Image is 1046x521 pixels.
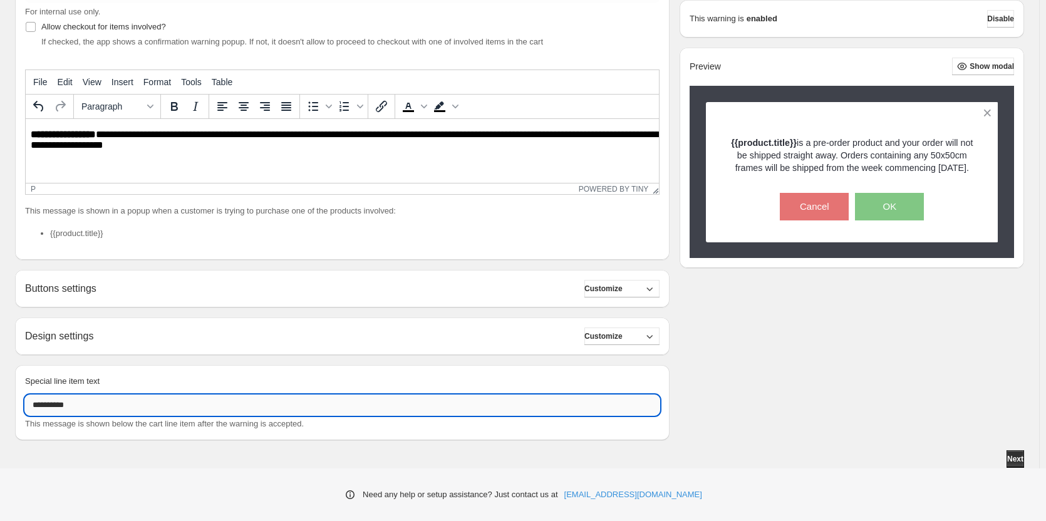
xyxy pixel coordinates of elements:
button: Align left [212,96,233,117]
div: Numbered list [334,96,365,117]
button: Redo [49,96,71,117]
button: Customize [584,328,660,345]
button: Disable [987,10,1014,28]
button: Align center [233,96,254,117]
button: Align right [254,96,276,117]
span: Table [212,77,232,87]
button: Justify [276,96,297,117]
h2: Buttons settings [25,282,96,294]
p: is a pre-order product and your order will not be shipped straight away. Orders containing any 50... [728,137,976,174]
span: View [83,77,101,87]
a: Powered by Tiny [579,185,649,193]
a: [EMAIL_ADDRESS][DOMAIN_NAME] [564,488,702,501]
span: Show modal [970,61,1014,71]
button: Insert/edit link [371,96,392,117]
iframe: Rich Text Area [26,119,659,183]
span: Allow checkout for items involved? [41,22,166,31]
button: Italic [185,96,206,117]
button: Bold [163,96,185,117]
div: Text color [398,96,429,117]
h2: Design settings [25,330,93,342]
span: Insert [111,77,133,87]
button: Formats [76,96,158,117]
button: Show modal [952,58,1014,75]
span: Customize [584,331,623,341]
button: Next [1007,450,1024,468]
span: Customize [584,284,623,294]
span: This message is shown below the cart line item after the warning is accepted. [25,419,304,428]
button: Undo [28,96,49,117]
span: Edit [58,77,73,87]
button: OK [855,193,924,220]
p: This message is shown in a popup when a customer is trying to purchase one of the products involved: [25,205,660,217]
h2: Preview [690,61,721,72]
li: {{product.title}} [50,227,660,240]
span: Paragraph [81,101,143,111]
span: File [33,77,48,87]
span: Tools [181,77,202,87]
div: p [31,185,36,193]
div: Background color [429,96,460,117]
span: Special line item text [25,376,100,386]
button: Customize [584,280,660,297]
strong: {{product.title}} [731,138,797,148]
div: Bullet list [303,96,334,117]
strong: enabled [747,13,777,25]
button: Cancel [780,193,849,220]
span: Format [143,77,171,87]
span: If checked, the app shows a confirmation warning popup. If not, it doesn't allow to proceed to ch... [41,37,543,46]
span: Next [1007,454,1023,464]
p: This warning is [690,13,744,25]
span: Disable [987,14,1014,24]
div: Resize [648,183,659,194]
span: For internal use only. [25,7,100,16]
